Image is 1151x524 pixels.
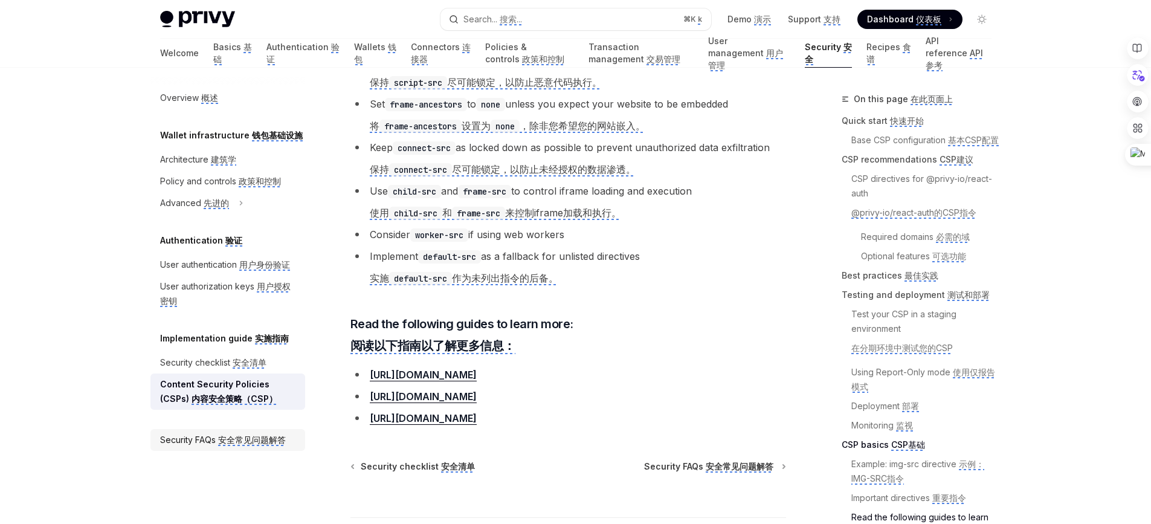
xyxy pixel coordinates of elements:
monica-translate-origin-text: Demo [727,14,752,24]
monica-translate-origin-text: CSP directives for @privy-io/react-auth [851,173,992,198]
a: [URL][DOMAIN_NAME] [370,369,477,381]
monica-translate-translate: 安全清单 [441,461,475,473]
monica-translate-translate: 验证 [266,42,340,65]
monica-translate-translate: 安全清单 [233,357,266,369]
a: Basics 基础 [213,39,252,68]
monica-translate-origin-text: Content Security Policies (CSPs) [160,379,269,404]
a: Base CSP configuration 基本CSP配置 [851,131,1001,150]
code: default-src [389,272,452,285]
monica-translate-translate: 阅读以下指南以了解更多信息： [350,338,515,354]
monica-translate-origin-text: Overview [160,92,199,103]
a: Security FAQs 安全常见问题解答 [644,461,785,473]
monica-translate-translate: 保持 尽可能锁定，以防止未经授权的数据渗透。 [370,163,636,176]
a: Security checklist 安全清单 [150,352,305,374]
monica-translate-origin-text: Security checklist [160,357,230,367]
monica-translate-translate: API参考 [926,48,983,71]
a: Policies & controls 政策和控制 [485,39,575,68]
monica-translate-origin-text: if using web workers [468,228,564,241]
a: Monitoring 监视 [851,416,1001,435]
monica-translate-translate: 食谱 [866,42,911,65]
monica-translate-origin-text: Authentication [266,42,329,52]
monica-translate-origin-text: CSP recommendations [842,154,937,164]
monica-translate-translate: 快速开始 [890,115,924,127]
a: Required domains 必需的域 [861,227,1001,247]
monica-translate-origin-text: Support [788,14,821,24]
monica-translate-origin-text: Implementation guide [160,333,253,343]
a: Support 支持 [788,13,843,25]
monica-translate-translate: 实施 作为未列出指令的后备。 [370,272,558,285]
monica-translate-translate: 政策和控制 [239,176,281,187]
monica-translate-origin-text: User management [708,36,764,58]
monica-translate-translate: 验证 [225,235,242,247]
a: Architecture 建筑学 [150,149,305,170]
a: API reference API参考 [926,39,991,68]
monica-translate-origin-text: ⌘ [683,15,691,24]
monica-translate-origin-text: Advanced [160,198,201,208]
monica-translate-origin-text: Read the following guides to learn more: [350,317,573,331]
a: Optional features 可选功能 [861,247,1001,266]
a: Overview 概述 [150,87,305,109]
code: child-src [389,207,442,220]
code: frame-ancestors [385,98,467,111]
monica-translate-origin-text: Wallets [354,42,385,52]
monica-translate-translate: CSP基础 [891,439,925,451]
button: Search... 搜索... ⌘K k [440,8,711,30]
monica-translate-origin-text: Search... [463,14,497,24]
monica-translate-translate: 搜索... [500,14,522,25]
monica-translate-origin-text: Dashboard [867,14,914,24]
monica-translate-origin-text: Transaction management [588,42,644,64]
monica-translate-origin-text: as locked down as possible to prevent unauthorized data exfiltration [456,141,770,154]
monica-translate-origin-text: K [691,15,696,24]
monica-translate-translate: 安全常见问题解答 [218,435,286,446]
a: User authentication 用户身份验证 [150,254,305,276]
monica-translate-translate: 将 设置为 ，除非您希望您的网站嵌入。 [370,120,645,133]
monica-translate-origin-text: Architecture [160,154,208,164]
monica-translate-origin-text: Best practices [842,270,902,280]
monica-translate-origin-text: Connectors [411,42,460,52]
monica-translate-translate: 必需的域 [936,231,970,243]
a: [URL][DOMAIN_NAME] [370,390,477,403]
monica-translate-origin-text: Required domains [861,231,933,242]
monica-translate-origin-text: and [441,185,458,197]
a: Welcome [160,39,199,68]
a: CSP basics CSP基础 [842,435,1001,454]
a: Connectors 连接器 [411,39,471,68]
monica-translate-origin-text: Using Report-Only mode [851,367,950,377]
code: none [476,98,505,111]
code: frame-src [458,185,511,198]
code: connect-src [389,163,452,176]
a: Using Report-Only mode 使用仅报告模式 [851,363,1001,396]
monica-translate-origin-text: Security [805,42,841,52]
monica-translate-translate: @privy-io/react-auth的CSP指令 [851,207,976,219]
a: Important directives 重要指令 [851,488,1001,508]
monica-translate-origin-text: CSP basics [842,439,889,450]
monica-translate-translate: 安全 [805,42,852,65]
a: Testing and deployment 测试和部署 [842,285,1001,305]
monica-translate-translate: 部署 [902,401,919,412]
monica-translate-translate: 支持 [824,14,840,25]
a: Quick start 快速开始 [842,111,1001,131]
monica-translate-translate: 监视 [896,420,913,432]
a: Example: img-src directive 示例：IMG-SRC指令 [851,454,1001,488]
monica-translate-translate: k [698,15,702,25]
monica-translate-origin-text: Security FAQs [644,461,703,471]
monica-translate-origin-text: Base CSP configuration [851,135,946,145]
monica-translate-origin-text: Optional features [861,251,930,261]
monica-translate-translate: 概述 [201,92,218,104]
monica-translate-origin-text: Policies & controls [485,42,527,64]
a: Deployment 部署 [851,396,1001,416]
monica-translate-origin-text: as a fallback for unlisted directives [481,250,640,262]
a: Security 安全 [805,39,852,68]
monica-translate-origin-text: unless you expect your website to be embedded [505,98,728,110]
a: Best practices 最佳实践 [842,266,1001,285]
monica-translate-origin-text: Security checklist [361,461,439,471]
monica-translate-origin-text: Use [370,185,388,197]
monica-translate-origin-text: User authentication [160,259,237,270]
a: Recipes 食谱 [866,39,911,68]
monica-translate-translate: 测试和部署 [947,289,990,301]
monica-translate-translate: 最佳实践 [904,270,938,282]
a: User management 用户管理 [708,39,790,68]
monica-translate-translate: 政策和控制 [522,54,564,65]
monica-translate-origin-text: Example: img-src directive [851,459,956,469]
monica-translate-translate: 实施指南 [255,333,289,344]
